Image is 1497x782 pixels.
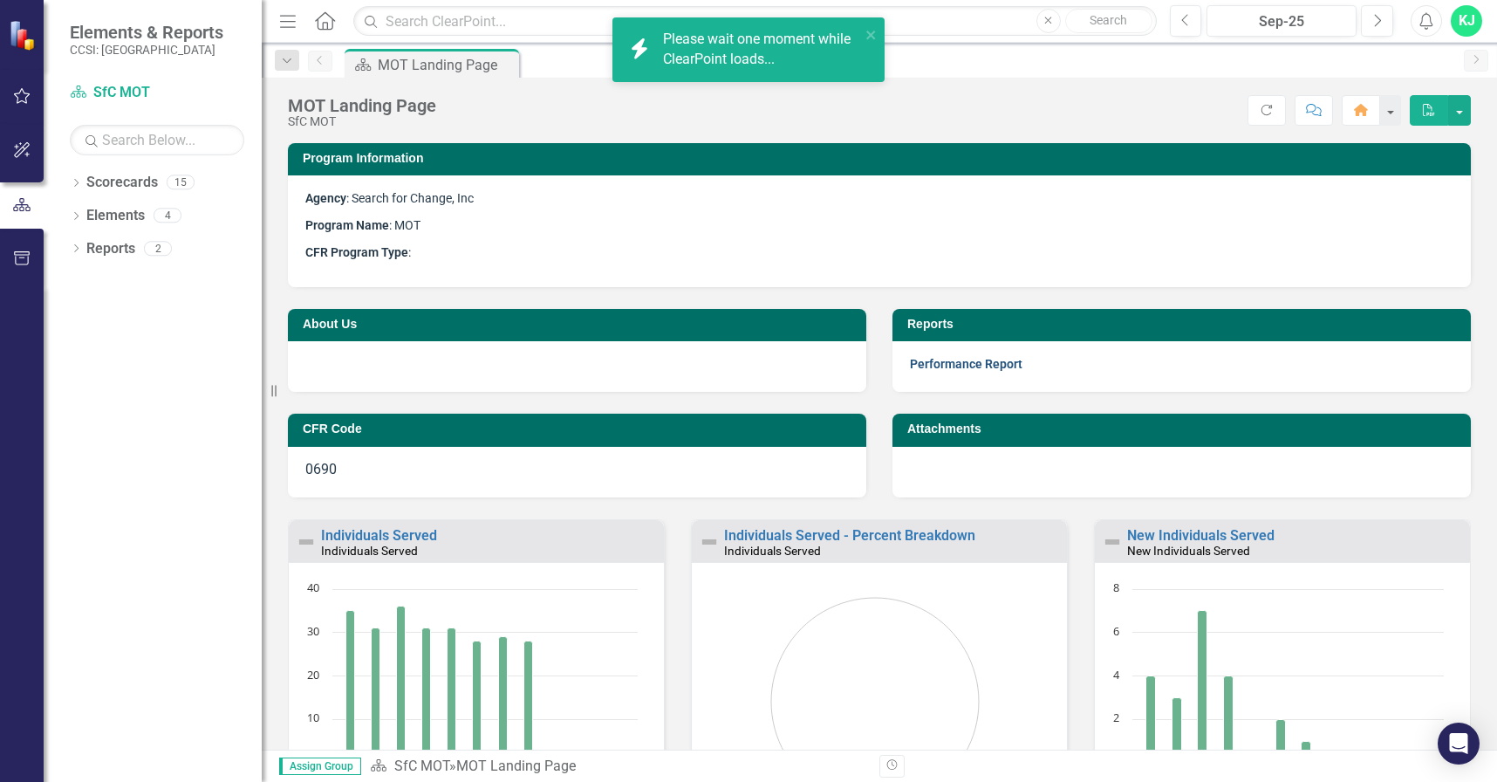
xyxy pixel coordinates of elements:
[1113,667,1120,683] text: 4
[1113,580,1119,595] text: 8
[473,641,482,764] path: Jun-25, 28. 18+.
[288,115,436,128] div: SfC MOT
[1276,720,1286,764] path: Jun-25, 2. 18+.
[1438,723,1480,765] div: Open Intercom Messenger
[307,710,319,725] text: 10
[499,637,508,764] path: Jul-25, 29. 18+.
[305,218,389,232] strong: Program Name
[448,628,456,764] path: May-25, 31. 18+.
[303,422,858,436] h3: CFR Code
[307,667,319,683] text: 20
[1065,9,1152,33] button: Search
[1146,676,1156,764] path: Jan-25, 4. 18+.
[1206,5,1357,37] button: Sep-25
[305,245,411,259] span: :
[422,628,431,764] path: Apr-25, 31. 18+.
[321,527,437,544] a: Individuals Served
[1198,611,1207,764] path: Mar-25, 7. 18+.
[372,628,380,764] path: Feb-25, 31. 18+.
[1090,13,1127,27] span: Search
[865,24,878,45] button: close
[910,357,1022,371] a: Performance Report
[907,318,1462,331] h3: Reports
[456,758,576,774] div: MOT Landing Page
[303,152,1462,165] h3: Program Information
[1113,710,1119,725] text: 2
[279,758,361,775] span: Assign Group
[167,175,195,190] div: 15
[524,641,533,764] path: Aug-25, 28. 18+.
[154,209,181,223] div: 4
[305,218,420,232] span: : MOT
[1172,698,1182,764] path: Feb-25, 3. 18+.
[86,173,158,193] a: Scorecards
[9,20,39,51] img: ClearPoint Strategy
[305,461,337,477] span: 0690
[1102,532,1123,552] img: Not Defined
[70,125,244,155] input: Search Below...
[305,191,346,205] strong: Agency
[724,527,975,544] a: Individuals Served - Percent Breakdown
[724,544,821,558] small: Individuals Served
[394,758,449,774] a: SfC MOT
[296,532,317,552] img: Not Defined
[1302,742,1311,764] path: Jul-25, 1. 18+.
[321,544,418,558] small: Individuals Served
[1224,676,1234,764] path: Apr-25, 4. 18+.
[70,43,223,57] small: CCSI: [GEOGRAPHIC_DATA]
[86,206,145,226] a: Elements
[1127,544,1250,558] small: New Individuals Served
[663,30,860,70] div: Please wait one moment while ClearPoint loads...
[70,83,244,103] a: SfC MOT
[353,6,1156,37] input: Search ClearPoint...
[397,607,406,764] path: Mar-25, 36. 18+.
[907,422,1462,436] h3: Attachments
[70,22,223,43] span: Elements & Reports
[307,580,319,595] text: 40
[86,239,135,259] a: Reports
[346,611,355,764] path: Jan-25, 35. 18+.
[1213,11,1350,32] div: Sep-25
[1127,527,1275,544] a: New Individuals Served
[346,589,626,764] g: 18+, bar series 2 of 2 with 12 bars.
[305,191,474,205] span: : Search for Change, Inc
[288,96,436,115] div: MOT Landing Page
[370,757,866,777] div: »
[699,532,720,552] img: Not Defined
[378,54,515,76] div: MOT Landing Page
[1113,623,1119,639] text: 6
[305,245,408,259] strong: CFR Program Type
[144,241,172,256] div: 2
[1451,5,1482,37] button: KJ
[307,623,319,639] text: 30
[303,318,858,331] h3: About Us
